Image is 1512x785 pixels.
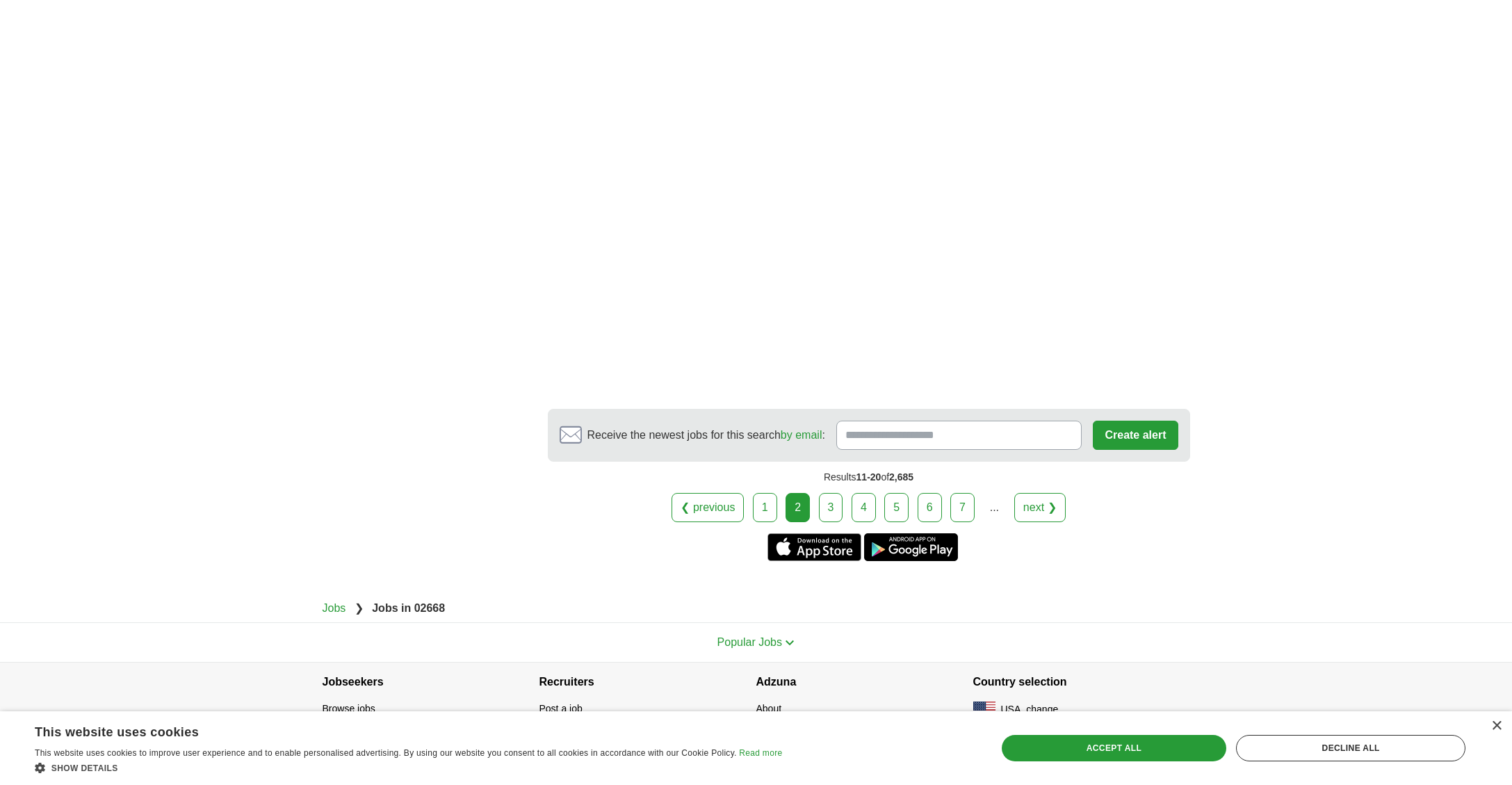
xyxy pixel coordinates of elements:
div: This website uses cookies [35,720,747,741]
div: Results of [548,462,1190,493]
button: Create alert [1093,421,1178,450]
a: Post a job [539,703,583,714]
div: Close [1491,721,1502,731]
a: next ❯ [1014,493,1066,522]
a: Jobs [323,602,346,614]
a: Get the iPhone app [767,533,861,561]
div: Show details [35,761,782,775]
span: Show details [51,763,118,773]
a: 6 [918,493,942,522]
span: 11-20 [856,471,881,483]
span: USA [1001,702,1021,717]
a: 1 [753,493,777,522]
button: change [1026,702,1058,717]
div: Accept all [1002,735,1227,761]
a: ❮ previous [672,493,744,522]
div: Decline all [1236,735,1465,761]
a: Browse jobs [323,703,375,714]
a: 5 [884,493,909,522]
span: Receive the newest jobs for this search : [587,427,825,444]
h4: Country selection [973,663,1190,702]
a: by email [781,429,822,441]
a: Read more, opens a new window [739,748,782,758]
div: 2 [786,493,810,522]
a: Get the Android app [864,533,958,561]
span: This website uses cookies to improve user experience and to enable personalised advertising. By u... [35,748,737,758]
a: 7 [950,493,975,522]
img: toggle icon [785,640,795,646]
span: Popular Jobs [717,636,782,648]
a: 4 [852,493,876,522]
a: 3 [819,493,843,522]
span: ❯ [355,602,364,614]
strong: Jobs in 02668 [372,602,445,614]
div: ... [980,494,1008,521]
span: 2,685 [889,471,913,483]
a: About [756,703,782,714]
img: US flag [973,702,995,718]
